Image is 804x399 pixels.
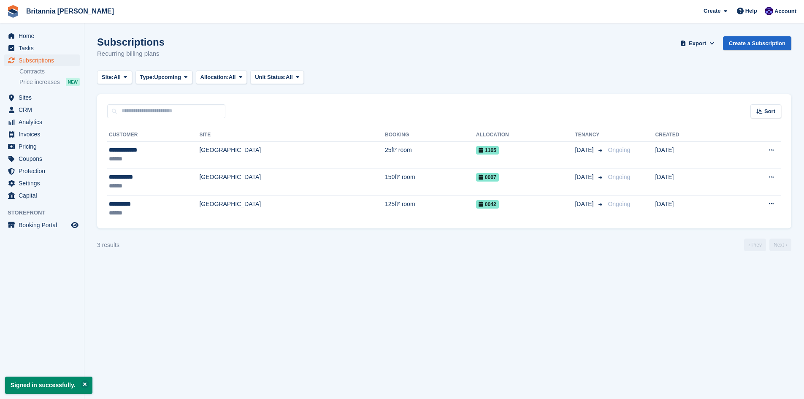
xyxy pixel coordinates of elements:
a: menu [4,219,80,231]
th: Site [199,128,384,142]
span: Sites [19,92,69,103]
a: menu [4,92,80,103]
a: Next [769,239,791,251]
a: menu [4,42,80,54]
a: Create a Subscription [723,36,791,50]
span: Storefront [8,209,84,217]
span: Pricing [19,141,69,152]
td: [GEOGRAPHIC_DATA] [199,195,384,222]
h1: Subscriptions [97,36,165,48]
a: Britannia [PERSON_NAME] [23,4,117,18]
span: [DATE] [575,200,595,209]
a: menu [4,128,80,140]
button: Export [679,36,716,50]
span: Create [704,7,720,15]
span: Ongoing [608,201,630,207]
span: Account [774,7,796,16]
span: Ongoing [608,147,630,153]
a: menu [4,177,80,189]
td: 150ft² room [385,168,476,195]
button: Type: Upcoming [135,71,192,84]
span: Site: [102,73,114,81]
span: Export [689,39,706,48]
span: [DATE] [575,146,595,155]
span: Home [19,30,69,42]
span: Allocation: [200,73,229,81]
span: Subscriptions [19,54,69,66]
span: Protection [19,165,69,177]
span: Upcoming [154,73,181,81]
th: Allocation [476,128,575,142]
th: Tenancy [575,128,604,142]
span: [DATE] [575,173,595,182]
div: 3 results [97,241,119,250]
td: [GEOGRAPHIC_DATA] [199,141,384,168]
span: CRM [19,104,69,116]
button: Allocation: All [196,71,247,84]
button: Site: All [97,71,132,84]
a: menu [4,153,80,165]
img: stora-icon-8386f47178a22dfd0bd8f6a31ec36ba5ce8667c1dd55bd0f319d3a0aa187defe.svg [7,5,19,18]
span: 1165 [476,146,499,155]
button: Unit Status: All [250,71,304,84]
td: 25ft² room [385,141,476,168]
th: Booking [385,128,476,142]
img: Tina Tyson [765,7,773,15]
a: menu [4,54,80,66]
td: [DATE] [655,195,728,222]
span: Type: [140,73,154,81]
span: All [286,73,293,81]
a: menu [4,30,80,42]
span: Unit Status: [255,73,286,81]
a: menu [4,116,80,128]
span: Capital [19,190,69,201]
nav: Page [742,239,793,251]
td: [DATE] [655,141,728,168]
a: Preview store [70,220,80,230]
p: Recurring billing plans [97,49,165,59]
a: Price increases NEW [19,77,80,87]
span: 0007 [476,173,499,182]
span: 0042 [476,200,499,209]
th: Customer [107,128,199,142]
span: Coupons [19,153,69,165]
p: Signed in successfully. [5,377,92,394]
span: Booking Portal [19,219,69,231]
span: Settings [19,177,69,189]
span: Tasks [19,42,69,54]
td: [DATE] [655,168,728,195]
a: menu [4,190,80,201]
span: Price increases [19,78,60,86]
span: Ongoing [608,174,630,180]
a: Previous [744,239,766,251]
span: Invoices [19,128,69,140]
span: All [114,73,121,81]
span: Help [745,7,757,15]
div: NEW [66,78,80,86]
a: Contracts [19,68,80,76]
span: All [229,73,236,81]
a: menu [4,141,80,152]
span: Sort [764,107,775,116]
span: Analytics [19,116,69,128]
a: menu [4,104,80,116]
a: menu [4,165,80,177]
th: Created [655,128,728,142]
td: 125ft² room [385,195,476,222]
td: [GEOGRAPHIC_DATA] [199,168,384,195]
